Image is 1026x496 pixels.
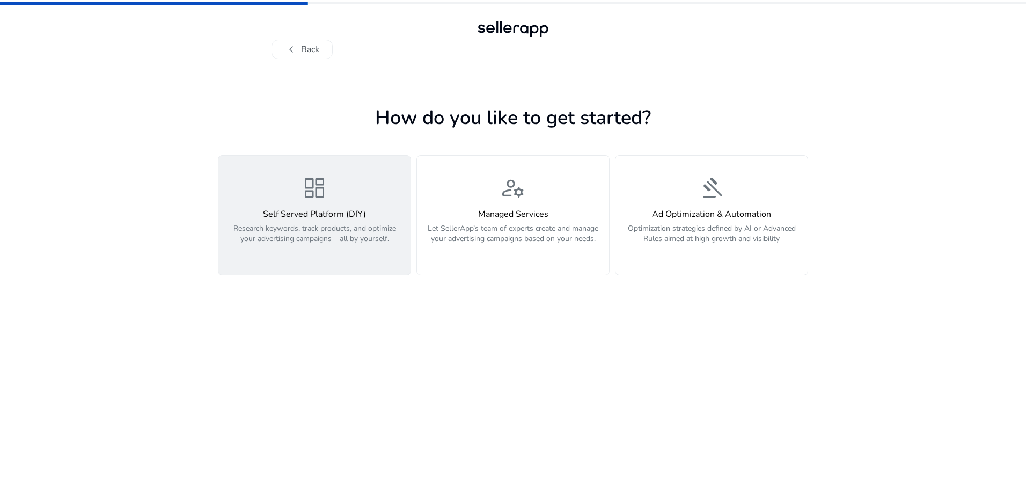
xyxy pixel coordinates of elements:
[615,155,808,275] button: gavelAd Optimization & AutomationOptimization strategies defined by AI or Advanced Rules aimed at...
[218,106,808,129] h1: How do you like to get started?
[302,175,327,201] span: dashboard
[285,43,298,56] span: chevron_left
[622,223,801,256] p: Optimization strategies defined by AI or Advanced Rules aimed at high growth and visibility
[225,223,404,256] p: Research keywords, track products, and optimize your advertising campaigns – all by yourself.
[622,209,801,220] h4: Ad Optimization & Automation
[416,155,610,275] button: manage_accountsManaged ServicesLet SellerApp’s team of experts create and manage your advertising...
[423,223,603,256] p: Let SellerApp’s team of experts create and manage your advertising campaigns based on your needs.
[500,175,526,201] span: manage_accounts
[218,155,411,275] button: dashboardSelf Served Platform (DIY)Research keywords, track products, and optimize your advertisi...
[272,40,333,59] button: chevron_leftBack
[423,209,603,220] h4: Managed Services
[699,175,724,201] span: gavel
[225,209,404,220] h4: Self Served Platform (DIY)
